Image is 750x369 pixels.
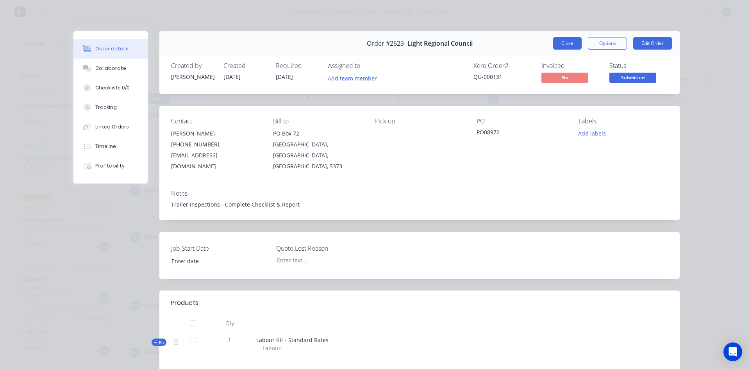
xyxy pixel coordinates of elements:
[95,162,125,169] div: Profitability
[152,339,166,346] div: Kit
[375,118,464,125] div: Pick up
[276,244,374,253] label: Quote Lost Reason
[324,73,381,83] button: Add team member
[609,62,668,70] div: Status
[579,118,668,125] div: Labels
[477,128,566,139] div: PO08972
[223,62,266,70] div: Created
[206,316,253,331] div: Qty
[73,59,148,78] button: Collaborate
[407,40,473,47] span: Light Regional Council
[276,73,293,80] span: [DATE]
[541,73,588,82] span: No
[588,37,627,50] button: Options
[73,137,148,156] button: Timeline
[95,104,117,111] div: Tracking
[73,117,148,137] button: Linked Orders
[553,37,582,50] button: Close
[262,344,281,352] span: Labour
[723,342,742,361] div: Open Intercom Messenger
[171,139,261,150] div: [PHONE_NUMBER]
[95,84,130,91] div: Checklists 0/0
[171,73,214,81] div: [PERSON_NAME]
[166,255,263,267] input: Enter date
[171,62,214,70] div: Created by
[73,78,148,98] button: Checklists 0/0
[95,45,129,52] div: Order details
[273,118,362,125] div: Bill to
[171,128,261,139] div: [PERSON_NAME]
[73,156,148,176] button: Profitability
[473,62,532,70] div: Xero Order #
[477,118,566,125] div: PO
[171,244,269,253] label: Job Start Date
[273,128,362,172] div: PO Box 72[GEOGRAPHIC_DATA], [GEOGRAPHIC_DATA], [GEOGRAPHIC_DATA], 5373
[609,73,656,84] button: Submitted
[276,62,319,70] div: Required
[228,336,231,344] span: 1
[574,128,610,139] button: Add labels
[171,118,261,125] div: Contact
[171,190,668,197] div: Notes
[633,37,672,50] button: Edit Order
[256,336,329,344] span: Labour Kit - Standard Rates
[171,200,668,209] div: Trailer Inspections - Complete Checklist & Report
[73,98,148,117] button: Tracking
[367,40,407,47] span: Order #2623 -
[171,150,261,172] div: [EMAIL_ADDRESS][DOMAIN_NAME]
[473,73,532,81] div: QU-000131
[73,39,148,59] button: Order details
[95,143,116,150] div: Timeline
[273,139,362,172] div: [GEOGRAPHIC_DATA], [GEOGRAPHIC_DATA], [GEOGRAPHIC_DATA], 5373
[541,62,600,70] div: Invoiced
[171,298,198,308] div: Products
[609,73,656,82] span: Submitted
[328,62,406,70] div: Assigned to
[171,128,261,172] div: [PERSON_NAME][PHONE_NUMBER][EMAIL_ADDRESS][DOMAIN_NAME]
[328,73,381,83] button: Add team member
[95,65,126,72] div: Collaborate
[273,128,362,139] div: PO Box 72
[95,123,129,130] div: Linked Orders
[154,339,164,345] span: Kit
[223,73,241,80] span: [DATE]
